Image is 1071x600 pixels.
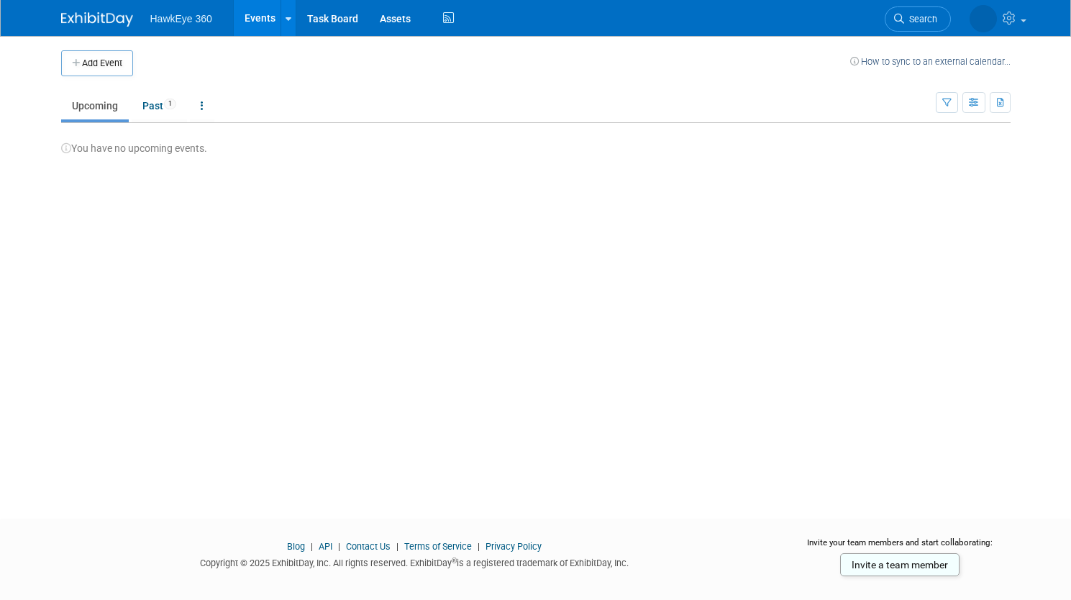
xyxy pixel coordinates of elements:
a: Upcoming [61,92,129,119]
a: Past1 [132,92,187,119]
a: How to sync to an external calendar... [850,56,1011,67]
sup: ® [452,557,457,565]
a: Search [885,6,951,32]
span: | [393,541,402,552]
span: | [474,541,483,552]
button: Add Event [61,50,133,76]
a: Contact Us [346,541,391,552]
span: | [307,541,316,552]
a: Privacy Policy [486,541,542,552]
span: | [334,541,344,552]
img: Erica Davis [970,5,997,32]
span: Search [904,14,937,24]
div: Copyright © 2025 ExhibitDay, Inc. All rights reserved. ExhibitDay is a registered trademark of Ex... [61,553,768,570]
span: You have no upcoming events. [61,142,207,154]
div: Invite your team members and start collaborating: [789,537,1011,558]
a: Terms of Service [404,541,472,552]
img: ExhibitDay [61,12,133,27]
span: 1 [164,99,176,109]
a: API [319,541,332,552]
a: Invite a team member [840,553,960,576]
a: Blog [287,541,305,552]
span: HawkEye 360 [150,13,212,24]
